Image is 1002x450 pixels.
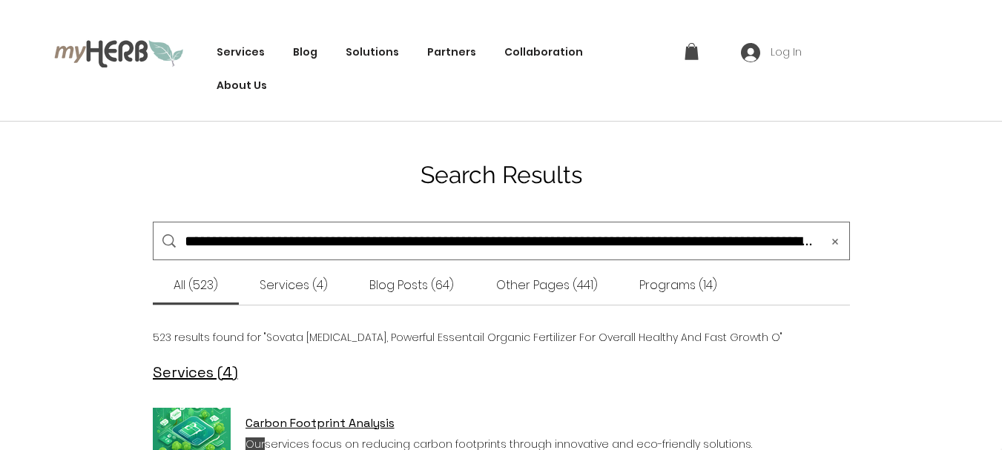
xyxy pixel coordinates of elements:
button: Log In [731,39,812,67]
span: Services (4) [260,277,328,294]
span: Solutions [346,44,399,60]
a: Carbon Footprint Analysis [245,415,395,431]
span: All (523) [174,277,218,294]
button: Clear search [821,222,849,259]
span: About Us [217,78,267,93]
div: Search Results [153,266,850,305]
span: Search Results [421,161,582,188]
a: Services (4) [153,362,238,383]
a: Services [209,39,272,66]
span: Programs (14) [639,277,717,294]
span: Other Pages (441) [496,277,598,294]
input: Site search [176,222,821,259]
a: Collaboration [497,39,590,66]
a: About Us [209,72,274,99]
a: Partners [420,39,484,66]
span: Partners [427,44,476,60]
span: Blog [293,44,317,60]
span: Services [217,44,265,60]
span: Blog Posts (64) [369,277,454,294]
span: Collaboration [504,44,583,60]
h2: 523 results found for "Sovata [MEDICAL_DATA], Powerful Essentail Organic Fertilizer For Overall H... [153,331,782,345]
div: Solutions [338,39,406,66]
a: Blog [286,39,325,66]
span: Log In [765,45,807,60]
img: myHerb Logo [54,38,184,67]
nav: Site [209,39,668,99]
